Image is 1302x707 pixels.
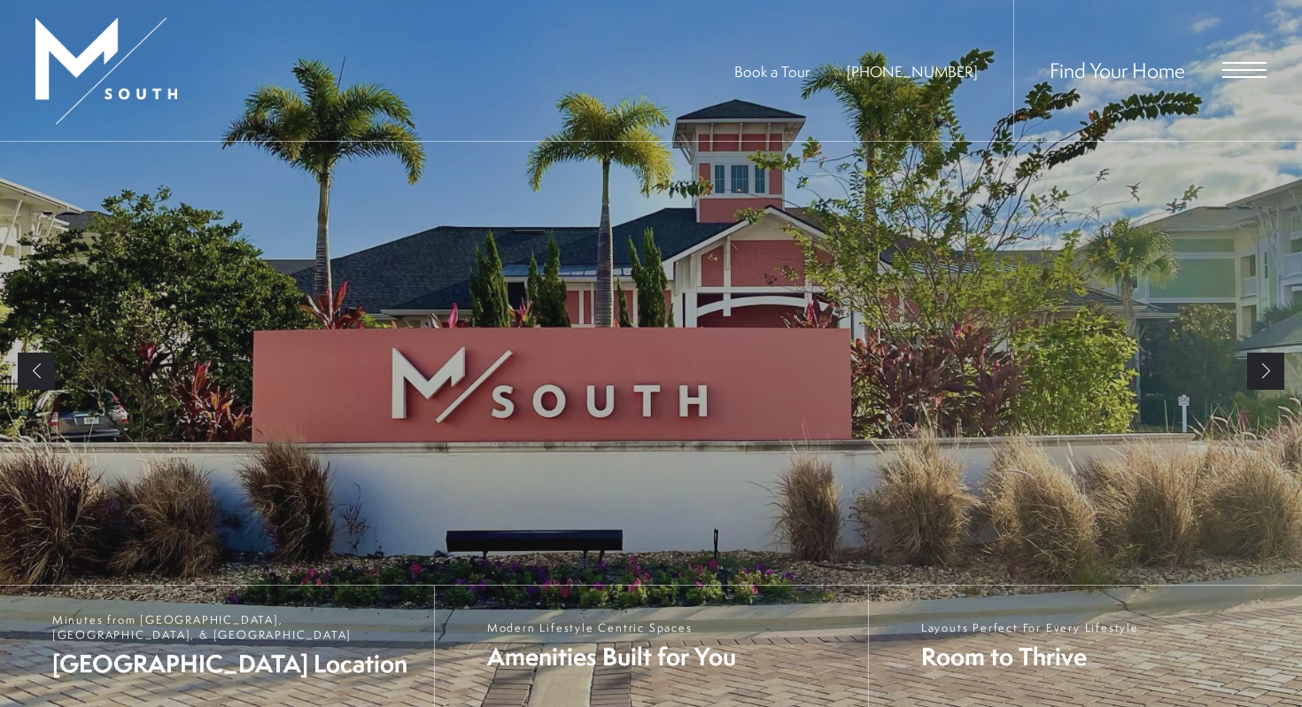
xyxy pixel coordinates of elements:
[434,586,868,707] a: Modern Lifestyle Centric Spaces
[1247,353,1284,390] a: Next
[868,586,1302,707] a: Layouts Perfect For Every Lifestyle
[1050,56,1185,84] a: Find Your Home
[921,620,1139,635] span: Layouts Perfect For Every Lifestyle
[1222,62,1267,78] button: Open Menu
[734,61,810,82] a: Book a Tour
[18,353,55,390] a: Previous
[52,647,416,680] span: [GEOGRAPHIC_DATA] Location
[487,620,736,635] span: Modern Lifestyle Centric Spaces
[487,640,736,673] span: Amenities Built for You
[847,61,978,82] a: Call Us at 813-570-8014
[847,61,978,82] span: [PHONE_NUMBER]
[52,612,416,642] span: Minutes from [GEOGRAPHIC_DATA], [GEOGRAPHIC_DATA], & [GEOGRAPHIC_DATA]
[35,18,177,124] img: MSouth
[921,640,1139,673] span: Room to Thrive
